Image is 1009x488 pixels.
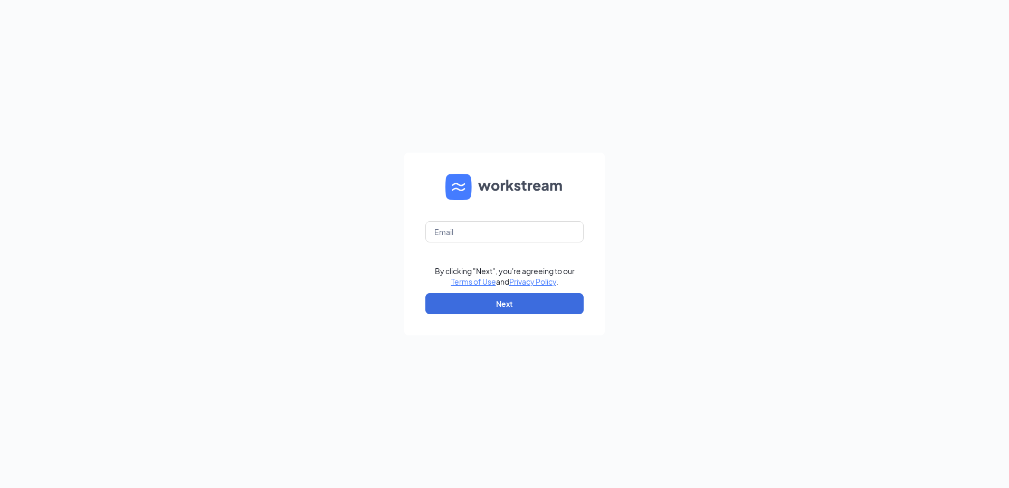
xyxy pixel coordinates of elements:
a: Privacy Policy [509,277,556,286]
img: WS logo and Workstream text [445,174,564,200]
input: Email [425,221,584,242]
div: By clicking "Next", you're agreeing to our and . [435,266,575,287]
button: Next [425,293,584,314]
a: Terms of Use [451,277,496,286]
